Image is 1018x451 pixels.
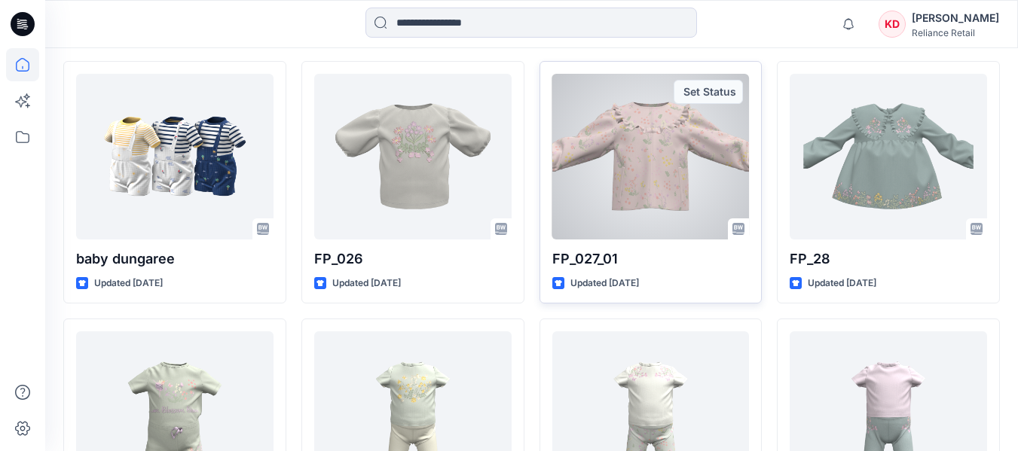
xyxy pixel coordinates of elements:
p: baby dungaree [76,248,274,270]
div: [PERSON_NAME] [912,9,999,27]
p: FP_027_01 [552,248,750,270]
a: FP_026 [314,74,512,239]
p: FP_026 [314,248,512,270]
a: FP_28 [790,74,987,239]
div: KD [879,11,906,38]
p: Updated [DATE] [94,276,163,291]
div: Reliance Retail [912,27,999,38]
a: baby dungaree [76,74,274,239]
p: Updated [DATE] [570,276,639,291]
a: FP_027_01 [552,74,750,239]
p: Updated [DATE] [808,276,876,291]
p: Updated [DATE] [332,276,401,291]
p: FP_28 [790,248,987,270]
